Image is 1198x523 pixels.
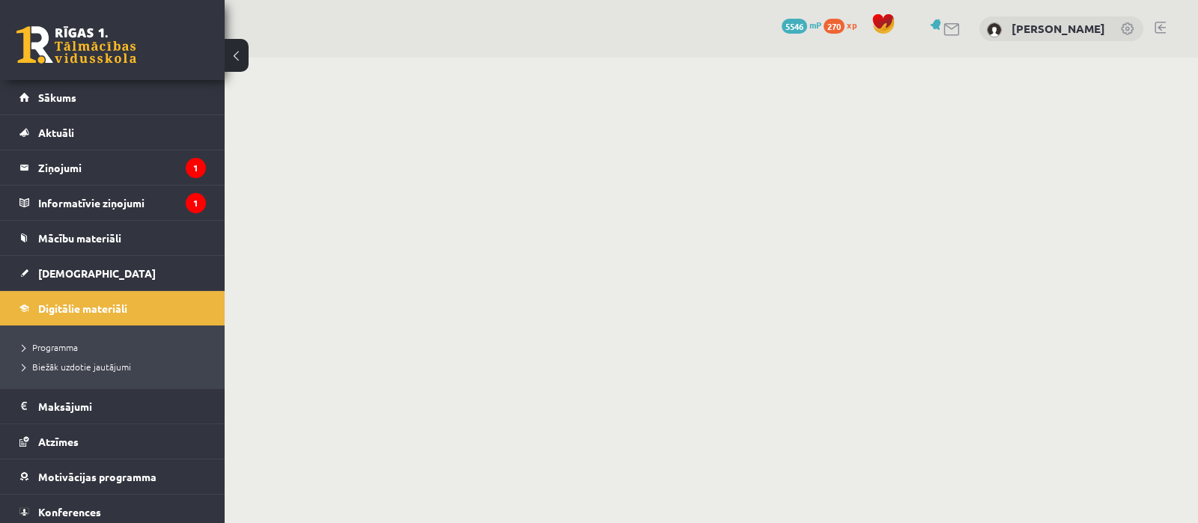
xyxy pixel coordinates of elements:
a: Rīgas 1. Tālmācības vidusskola [16,26,136,64]
a: Atzīmes [19,424,206,459]
a: Ziņojumi1 [19,150,206,185]
a: Informatīvie ziņojumi1 [19,186,206,220]
span: xp [847,19,857,31]
span: Motivācijas programma [38,470,156,483]
span: Mācību materiāli [38,231,121,245]
span: Programma [22,341,78,353]
span: Digitālie materiāli [38,302,127,315]
legend: Ziņojumi [38,150,206,185]
span: [DEMOGRAPHIC_DATA] [38,266,156,280]
span: 5546 [782,19,807,34]
legend: Maksājumi [38,389,206,423]
a: [PERSON_NAME] [1012,21,1105,36]
a: Sākums [19,80,206,114]
i: 1 [186,193,206,213]
a: Motivācijas programma [19,459,206,494]
a: Maksājumi [19,389,206,423]
a: 270 xp [824,19,864,31]
span: 270 [824,19,845,34]
span: Aktuāli [38,126,74,139]
a: Digitālie materiāli [19,291,206,325]
a: Mācību materiāli [19,221,206,255]
span: Konferences [38,505,101,519]
img: Ardis Slakteris [987,22,1002,37]
legend: Informatīvie ziņojumi [38,186,206,220]
a: Programma [22,340,210,354]
a: [DEMOGRAPHIC_DATA] [19,256,206,290]
span: Atzīmes [38,435,79,448]
a: Aktuāli [19,115,206,150]
span: Sākums [38,91,76,104]
span: mP [809,19,821,31]
a: Biežāk uzdotie jautājumi [22,360,210,373]
a: 5546 mP [782,19,821,31]
i: 1 [186,158,206,178]
span: Biežāk uzdotie jautājumi [22,361,131,373]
